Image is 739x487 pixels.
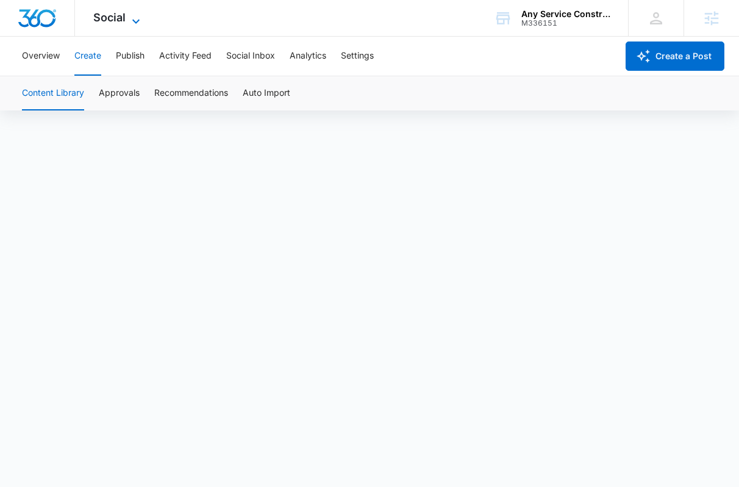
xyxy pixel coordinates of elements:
[135,72,205,80] div: Keywords by Traffic
[159,37,212,76] button: Activity Feed
[46,72,109,80] div: Domain Overview
[116,37,145,76] button: Publish
[626,41,724,71] button: Create a Post
[32,32,134,41] div: Domain: [DOMAIN_NAME]
[20,32,29,41] img: website_grey.svg
[34,20,60,29] div: v 4.0.25
[341,37,374,76] button: Settings
[521,19,610,27] div: account id
[243,76,290,110] button: Auto Import
[74,37,101,76] button: Create
[521,9,610,19] div: account name
[99,76,140,110] button: Approvals
[226,37,275,76] button: Social Inbox
[20,20,29,29] img: logo_orange.svg
[154,76,228,110] button: Recommendations
[121,71,131,81] img: tab_keywords_by_traffic_grey.svg
[22,37,60,76] button: Overview
[33,71,43,81] img: tab_domain_overview_orange.svg
[93,11,126,24] span: Social
[22,76,84,110] button: Content Library
[290,37,326,76] button: Analytics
